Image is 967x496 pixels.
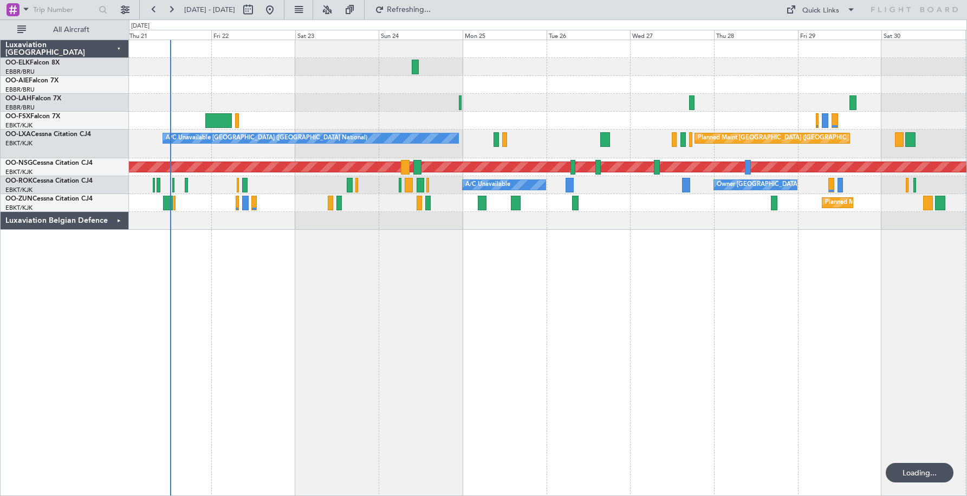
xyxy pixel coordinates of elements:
span: Refreshing... [386,6,432,14]
a: EBKT/KJK [5,204,33,212]
span: OO-LXA [5,131,31,138]
div: [DATE] [131,22,150,31]
div: Sat 30 [881,30,965,40]
button: Refreshing... [370,1,435,18]
button: All Aircraft [12,21,118,38]
button: Quick Links [781,1,861,18]
a: EBKT/KJK [5,121,33,130]
a: EBKT/KJK [5,186,33,194]
a: OO-NSGCessna Citation CJ4 [5,160,93,166]
span: OO-ELK [5,60,30,66]
a: EBKT/KJK [5,168,33,176]
a: EBBR/BRU [5,86,35,94]
div: Planned Maint Kortrijk-[GEOGRAPHIC_DATA] [825,195,951,211]
span: OO-ROK [5,178,33,184]
a: OO-FSXFalcon 7X [5,113,60,120]
a: EBBR/BRU [5,104,35,112]
a: OO-AIEFalcon 7X [5,78,59,84]
div: Loading... [886,463,953,482]
span: All Aircraft [28,26,114,34]
div: Fri 29 [798,30,882,40]
div: Thu 21 [127,30,211,40]
div: Thu 28 [714,30,798,40]
span: OO-AIE [5,78,29,84]
div: Owner [GEOGRAPHIC_DATA]-[GEOGRAPHIC_DATA] [717,177,863,193]
input: Trip Number [33,2,95,18]
div: Sun 24 [379,30,463,40]
span: OO-FSX [5,113,30,120]
div: Planned Maint [GEOGRAPHIC_DATA] ([GEOGRAPHIC_DATA] National) [698,130,894,146]
a: OO-ROKCessna Citation CJ4 [5,178,93,184]
a: EBBR/BRU [5,68,35,76]
span: OO-LAH [5,95,31,102]
span: [DATE] - [DATE] [184,5,235,15]
a: OO-ELKFalcon 8X [5,60,60,66]
div: Quick Links [802,5,839,16]
a: OO-LXACessna Citation CJ4 [5,131,91,138]
div: A/C Unavailable [465,177,510,193]
div: A/C Unavailable [GEOGRAPHIC_DATA] ([GEOGRAPHIC_DATA] National) [166,130,367,146]
a: OO-ZUNCessna Citation CJ4 [5,196,93,202]
span: OO-ZUN [5,196,33,202]
div: Fri 22 [211,30,295,40]
div: Mon 25 [463,30,547,40]
a: EBKT/KJK [5,139,33,147]
span: OO-NSG [5,160,33,166]
div: Wed 27 [630,30,714,40]
div: Tue 26 [547,30,631,40]
div: Sat 23 [295,30,379,40]
a: OO-LAHFalcon 7X [5,95,61,102]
